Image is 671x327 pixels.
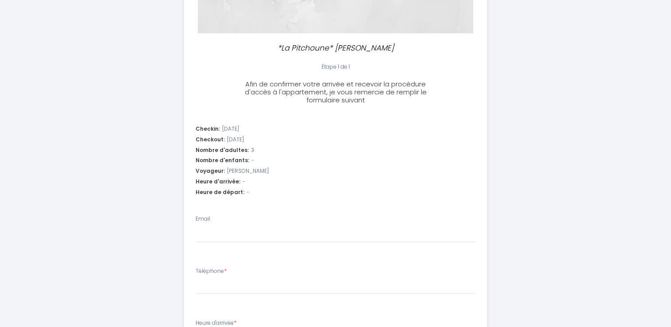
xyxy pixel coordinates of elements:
span: Nombre d'enfants: [196,156,249,165]
label: Téléphone [196,267,227,276]
span: Étape 1 de 1 [321,63,349,70]
span: 3 [251,146,254,155]
span: Checkout: [196,136,225,144]
span: Heure de départ: [196,188,244,197]
span: [DATE] [227,136,244,144]
p: *La Pitchoune* [PERSON_NAME] [241,42,431,54]
span: - [243,178,245,186]
span: Voyageur: [196,167,225,175]
span: Heure d'arrivée: [196,178,240,186]
span: - [251,156,254,165]
span: Afin de confirmer votre arrivée et recevoir la procédure d'accès à l'appartement, je vous remerci... [244,79,426,105]
label: Email [196,215,210,223]
span: [PERSON_NAME] [227,167,269,175]
span: - [247,188,249,197]
span: Nombre d'adultes: [196,146,249,155]
span: [DATE] [222,125,239,133]
span: Checkin: [196,125,220,133]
